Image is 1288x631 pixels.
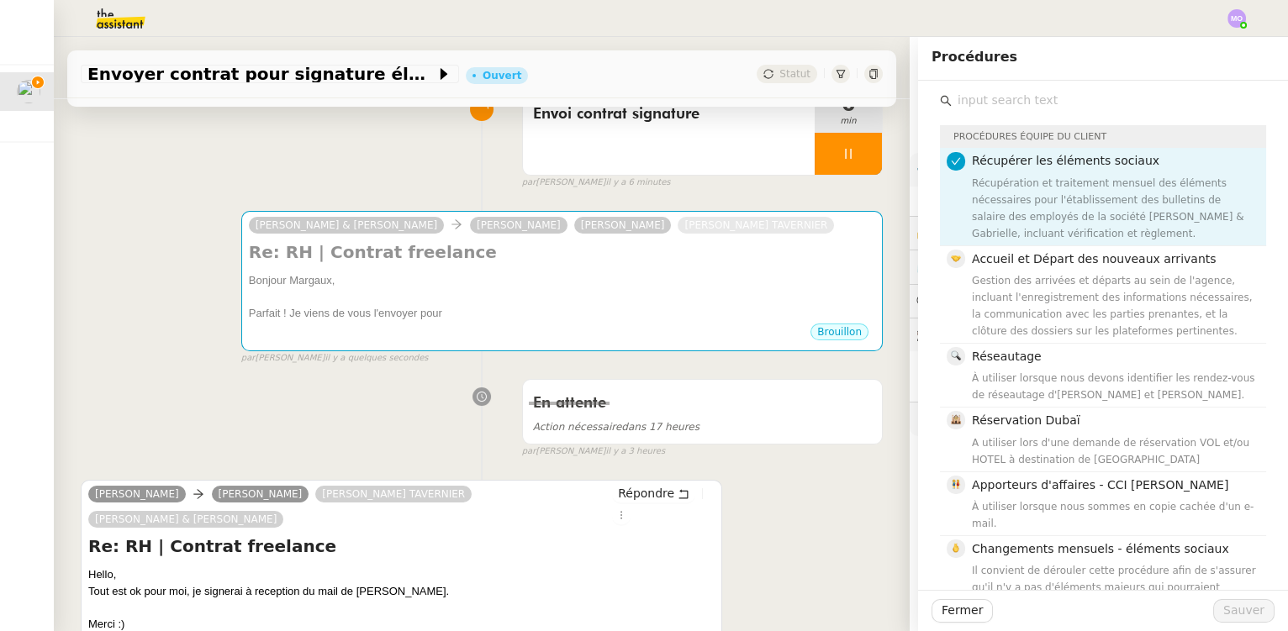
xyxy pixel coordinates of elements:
span: Action nécessaire [533,421,622,433]
div: À utiliser lorsque nous sommes en copie cachée d'un e-mail. [972,498,1256,532]
span: Statut [779,68,810,80]
span: Procédures [932,49,1017,65]
span: 🔍, mag [951,350,961,360]
span: 6 [815,94,882,114]
div: Gestion des arrivées et départs au sein de l'agence, incluant l'enregistrement des informations n... [972,272,1256,339]
span: ⚙️ [916,160,1004,179]
small: [PERSON_NAME] [241,351,429,365]
span: par [522,444,536,459]
span: Réseautage [972,350,1042,363]
span: 👭, two_women_holding_hands, women_holding_hands [951,479,961,489]
span: ⏲️ [916,260,1032,273]
span: Accueil et Départ des nouveaux arrivants [972,252,1216,266]
a: [PERSON_NAME] TAVERNIER [315,486,472,502]
img: users%2FutyFSk64t3XkVZvBICD9ZGkOt3Y2%2Favatar%2F51cb3b97-3a78-460b-81db-202cf2efb2f3 [17,80,40,103]
span: par [522,176,536,190]
span: 🕍, synagogue [951,414,961,424]
small: [PERSON_NAME] [522,176,671,190]
a: [PERSON_NAME] [470,218,567,233]
a: [PERSON_NAME] [574,218,672,233]
button: Répondre [612,484,695,502]
div: 💬Commentaires [910,285,1288,318]
span: min [815,114,882,129]
a: [PERSON_NAME] & [PERSON_NAME] [88,512,283,527]
div: 🧴Autres [910,402,1288,435]
h4: Re: RH | Contrat freelance [88,534,715,558]
span: Envoi contrat signature [533,102,805,127]
a: [PERSON_NAME] TAVERNIER [678,218,834,233]
button: Fermer [932,599,993,623]
span: par [241,351,256,365]
small: [PERSON_NAME] [522,444,665,459]
span: 🤝, handshake [951,253,961,263]
span: Envoyer contrat pour signature électronique [87,66,435,82]
a: [PERSON_NAME] & [PERSON_NAME] [249,218,444,233]
span: il y a quelques secondes [325,351,428,365]
div: Bonjour Margaux, [249,272,875,289]
div: Procédures équipe du client [940,125,1266,148]
span: Répondre [618,485,674,502]
span: 💬 [916,294,1024,308]
span: il y a 6 minutes [605,176,670,190]
span: 🧴 [916,412,969,425]
a: [PERSON_NAME] [212,486,309,502]
div: 🕵️Autres demandes en cours 4 [910,318,1288,351]
span: Apporteurs d'affaires - CCI [PERSON_NAME] [972,478,1228,492]
div: Il convient de dérouler cette procédure afin de s'assurer qu'il n'y a pas d'éléments majeurs qui ... [972,562,1256,629]
h4: Re: RH | Contrat freelance [249,240,875,264]
div: ⚙️Procédures [910,153,1288,186]
div: Parfait ! Je viens de vous l'envoyer pour [249,305,875,322]
div: Tout est ok pour moi, je signerai à reception du mail de [PERSON_NAME]. [88,583,715,600]
div: ⏲️Tâches 7:43 [910,250,1288,283]
span: 🔐 [916,223,1026,243]
span: Réservation Dubaï [972,413,1080,427]
a: [PERSON_NAME] [88,486,186,502]
span: Récupérer les éléments sociaux [972,154,1159,167]
div: Ouvert [483,71,521,81]
span: En attente [533,396,606,411]
span: Fermer [942,601,983,620]
div: 🔐Données client [910,217,1288,250]
span: 🫰, hand_with_index_finger_and_thumb_crossed [951,543,961,553]
span: Changements mensuels - éléments sociaux [972,542,1229,555]
input: input search text [952,89,1266,112]
div: A utiliser lors d'une demande de réservation VOL et/ou HOTEL à destination de [GEOGRAPHIC_DATA] [972,434,1256,468]
span: Brouillon [817,326,862,338]
div: Récupération et traitement mensuel des éléments nécessaires pour l'établissement des bulletins de... [972,175,1256,242]
span: 🕵️ [916,328,1127,341]
div: À utiliser lorsque nous devons identifier les rendez-vous de réseautage d'[PERSON_NAME] et [PERSO... [972,370,1256,403]
span: dans 17 heures [533,421,699,433]
span: il y a 3 heures [605,444,665,459]
img: svg [1227,9,1246,28]
button: Sauver [1213,599,1275,623]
